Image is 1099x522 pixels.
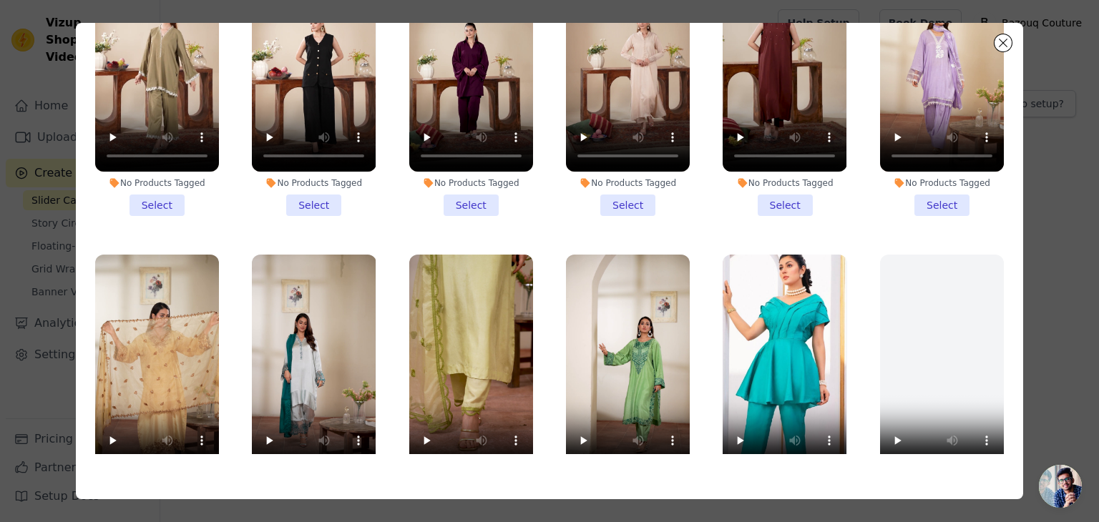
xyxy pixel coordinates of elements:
div: No Products Tagged [95,177,219,189]
div: Open chat [1039,465,1082,508]
button: Close modal [995,34,1012,51]
div: No Products Tagged [252,177,376,189]
div: No Products Tagged [880,177,1004,189]
div: No Products Tagged [409,177,533,189]
div: No Products Tagged [566,177,690,189]
div: No Products Tagged [723,177,846,189]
